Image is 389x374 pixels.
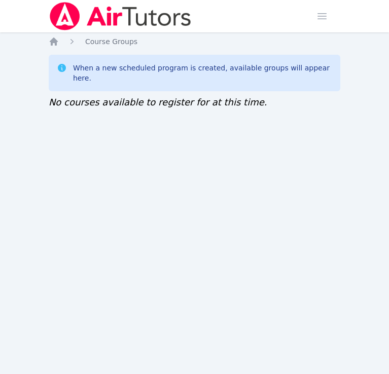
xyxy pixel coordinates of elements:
[73,63,332,83] div: When a new scheduled program is created, available groups will appear here.
[49,2,192,30] img: Air Tutors
[49,97,267,107] span: No courses available to register for at this time.
[49,36,340,47] nav: Breadcrumb
[85,36,137,47] a: Course Groups
[85,38,137,46] span: Course Groups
